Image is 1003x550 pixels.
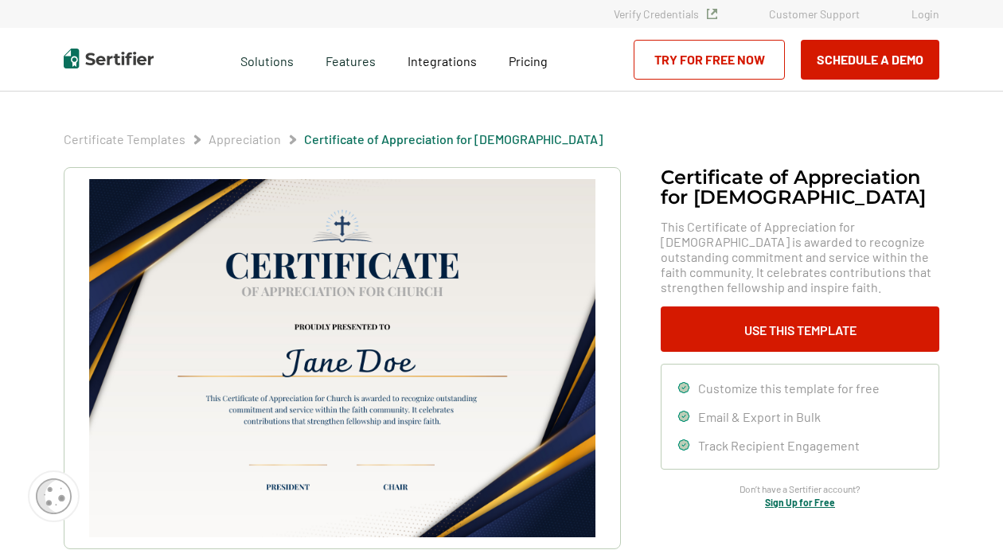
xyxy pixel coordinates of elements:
[64,131,603,147] div: Breadcrumb
[634,40,785,80] a: Try for Free Now
[89,179,595,537] img: Certificate of Appreciation for Church​
[36,478,72,514] img: Cookie Popup Icon
[64,49,154,68] img: Sertifier | Digital Credentialing Platform
[509,53,548,68] span: Pricing
[698,409,821,424] span: Email & Export in Bulk
[698,380,880,396] span: Customize this template for free
[661,306,939,352] button: Use This Template
[408,49,477,69] a: Integrations
[698,438,860,453] span: Track Recipient Engagement
[326,49,376,69] span: Features
[408,53,477,68] span: Integrations
[765,497,835,508] a: Sign Up for Free
[661,219,939,295] span: This Certificate of Appreciation for [DEMOGRAPHIC_DATA] is awarded to recognize outstanding commi...
[209,131,281,146] a: Appreciation
[509,49,548,69] a: Pricing
[740,482,861,497] span: Don’t have a Sertifier account?
[923,474,1003,550] iframe: Chat Widget
[801,40,939,80] button: Schedule a Demo
[240,49,294,69] span: Solutions
[304,131,603,146] a: Certificate of Appreciation for [DEMOGRAPHIC_DATA]​
[64,131,185,146] a: Certificate Templates
[707,9,717,19] img: Verified
[911,7,939,21] a: Login
[661,167,939,207] h1: Certificate of Appreciation for [DEMOGRAPHIC_DATA]​
[614,7,717,21] a: Verify Credentials
[769,7,860,21] a: Customer Support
